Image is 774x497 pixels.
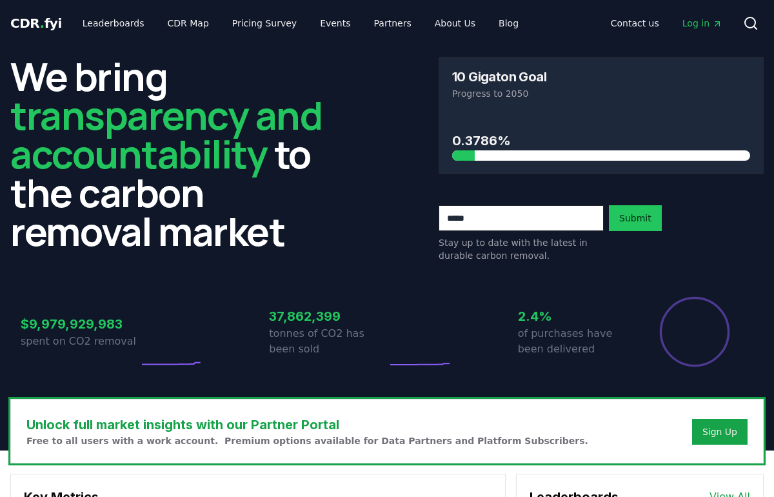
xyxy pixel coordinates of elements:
[702,425,737,438] a: Sign Up
[40,15,45,31] span: .
[222,12,307,35] a: Pricing Survey
[424,12,486,35] a: About Us
[609,205,662,231] button: Submit
[518,307,636,326] h3: 2.4%
[72,12,529,35] nav: Main
[452,87,750,100] p: Progress to 2050
[157,12,219,35] a: CDR Map
[488,12,529,35] a: Blog
[269,307,387,326] h3: 37,862,399
[452,70,546,83] h3: 10 Gigaton Goal
[21,314,139,334] h3: $9,979,929,983
[600,12,670,35] a: Contact us
[26,434,588,447] p: Free to all users with a work account. Premium options available for Data Partners and Platform S...
[269,326,387,357] p: tonnes of CO2 has been sold
[659,296,731,368] div: Percentage of sales delivered
[10,14,62,32] a: CDR.fyi
[72,12,155,35] a: Leaderboards
[452,131,750,150] h3: 0.3786%
[518,326,636,357] p: of purchases have been delivered
[10,88,322,180] span: transparency and accountability
[310,12,361,35] a: Events
[439,236,604,262] p: Stay up to date with the latest in durable carbon removal.
[672,12,733,35] a: Log in
[10,57,335,250] h2: We bring to the carbon removal market
[26,415,588,434] h3: Unlock full market insights with our Partner Portal
[364,12,422,35] a: Partners
[21,334,139,349] p: spent on CO2 removal
[600,12,733,35] nav: Main
[682,17,722,30] span: Log in
[692,419,748,445] button: Sign Up
[10,15,62,31] span: CDR fyi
